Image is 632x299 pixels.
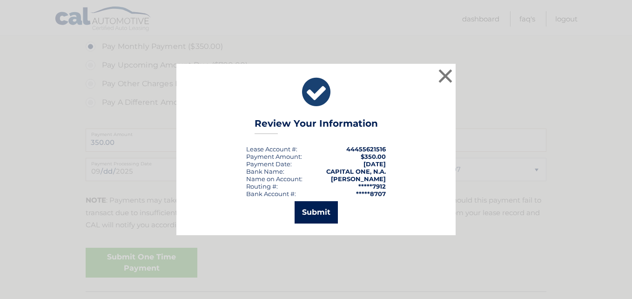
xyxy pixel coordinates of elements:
[246,175,303,183] div: Name on Account:
[246,168,284,175] div: Bank Name:
[346,145,386,153] strong: 44455621516
[436,67,455,85] button: ×
[361,153,386,160] span: $350.00
[246,183,278,190] div: Routing #:
[246,190,296,197] div: Bank Account #:
[331,175,386,183] strong: [PERSON_NAME]
[295,201,338,224] button: Submit
[246,160,290,168] span: Payment Date
[363,160,386,168] span: [DATE]
[246,145,297,153] div: Lease Account #:
[326,168,386,175] strong: CAPITAL ONE, N.A.
[255,118,378,134] h3: Review Your Information
[246,153,302,160] div: Payment Amount:
[246,160,292,168] div: :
